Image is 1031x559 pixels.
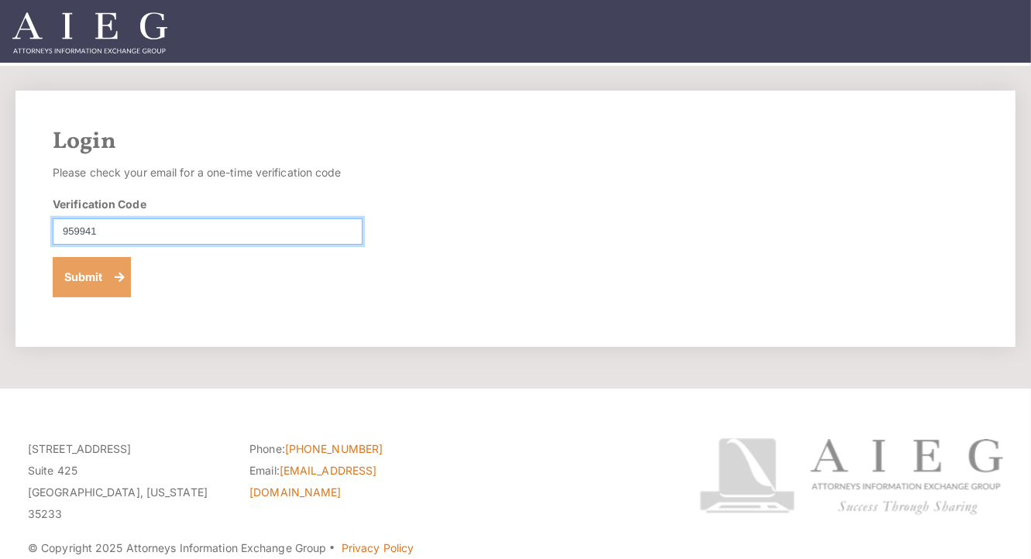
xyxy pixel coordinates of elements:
[699,438,1003,515] img: Attorneys Information Exchange Group logo
[53,257,131,297] button: Submit
[342,541,414,554] a: Privacy Policy
[249,460,448,503] li: Email:
[53,128,978,156] h2: Login
[249,464,376,499] a: [EMAIL_ADDRESS][DOMAIN_NAME]
[12,12,167,53] img: Attorneys Information Exchange Group
[329,547,336,555] span: ·
[53,162,363,183] p: Please check your email for a one-time verification code
[53,196,146,212] label: Verification Code
[28,438,226,525] p: [STREET_ADDRESS] Suite 425 [GEOGRAPHIC_DATA], [US_STATE] 35233
[285,442,383,455] a: [PHONE_NUMBER]
[28,537,670,559] p: © Copyright 2025 Attorneys Information Exchange Group
[249,438,448,460] li: Phone:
